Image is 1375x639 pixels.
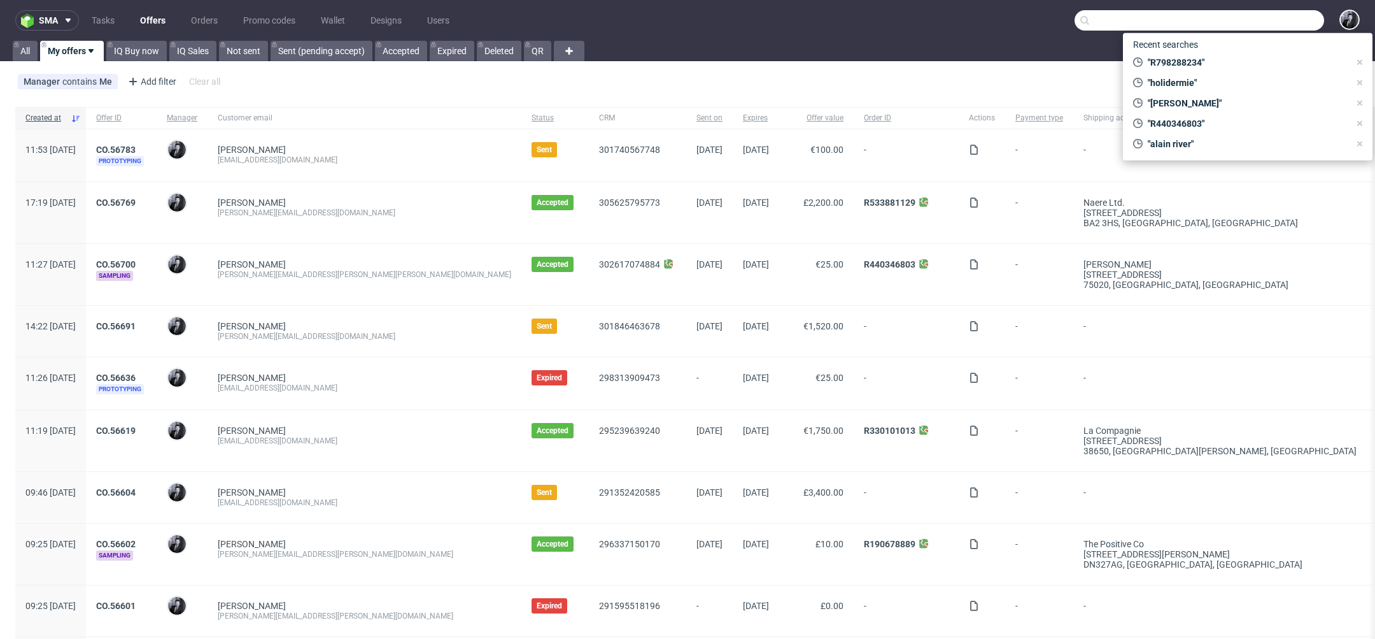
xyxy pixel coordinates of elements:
[696,145,723,155] span: [DATE]
[864,113,948,124] span: Order ID
[743,197,769,208] span: [DATE]
[96,426,136,436] a: CO.56619
[187,73,223,90] div: Clear all
[743,426,769,436] span: [DATE]
[96,384,144,394] span: Prototyping
[218,383,511,393] div: [EMAIL_ADDRESS][DOMAIN_NAME]
[599,601,660,611] a: 291595518196
[62,76,99,87] span: contains
[25,259,76,269] span: 11:27 [DATE]
[218,321,286,331] a: [PERSON_NAME]
[96,271,133,281] span: Sampling
[524,41,551,61] a: QR
[1015,259,1063,290] span: -
[218,373,286,383] a: [PERSON_NAME]
[168,255,186,273] img: Philippe Dubuy
[1083,321,1357,341] span: -
[1128,34,1203,55] span: Recent searches
[132,10,173,31] a: Offers
[696,113,723,124] span: Sent on
[218,208,511,218] div: [PERSON_NAME][EMAIL_ADDRESS][DOMAIN_NAME]
[864,321,948,341] span: -
[1083,259,1357,269] div: [PERSON_NAME]
[599,145,660,155] a: 301740567748
[169,41,216,61] a: IQ Sales
[218,539,286,549] a: [PERSON_NAME]
[537,539,568,549] span: Accepted
[168,141,186,159] img: Philippe Dubuy
[21,13,39,28] img: logo
[696,373,723,394] span: -
[864,426,915,436] a: R330101013
[696,321,723,331] span: [DATE]
[810,145,843,155] span: €100.00
[218,487,286,498] a: [PERSON_NAME]
[1083,601,1357,621] span: -
[219,41,268,61] a: Not sent
[537,321,552,331] span: Sent
[167,113,197,124] span: Manager
[1015,601,1063,621] span: -
[1015,145,1063,166] span: -
[1341,11,1358,29] img: Philippe Dubuy
[969,113,995,124] span: Actions
[40,41,104,61] a: My offers
[743,259,769,269] span: [DATE]
[430,41,474,61] a: Expired
[1083,218,1357,228] div: BA2 3HS, [GEOGRAPHIC_DATA] , [GEOGRAPHIC_DATA]
[218,113,511,124] span: Customer email
[106,41,167,61] a: IQ Buy now
[1015,373,1063,394] span: -
[537,601,562,611] span: Expired
[537,373,562,383] span: Expired
[1143,76,1350,89] span: "holidermie"
[696,259,723,269] span: [DATE]
[168,484,186,501] img: Philippe Dubuy
[537,145,552,155] span: Sent
[99,76,112,87] div: Me
[168,535,186,553] img: Philippe Dubuy
[815,373,843,383] span: €25.00
[25,426,76,436] span: 11:19 [DATE]
[1015,197,1063,228] span: -
[25,539,76,549] span: 09:25 [DATE]
[864,487,948,508] span: -
[96,373,136,383] a: CO.56636
[599,113,676,124] span: CRM
[96,113,146,124] span: Offer ID
[218,155,511,165] div: [EMAIL_ADDRESS][DOMAIN_NAME]
[168,422,186,440] img: Philippe Dubuy
[696,539,723,549] span: [DATE]
[96,197,136,208] a: CO.56769
[13,41,38,61] a: All
[1083,280,1357,290] div: 75020, [GEOGRAPHIC_DATA] , [GEOGRAPHIC_DATA]
[25,145,76,155] span: 11:53 [DATE]
[84,10,122,31] a: Tasks
[696,487,723,498] span: [DATE]
[15,10,79,31] button: sma
[168,317,186,335] img: Philippe Dubuy
[96,145,136,155] a: CO.56783
[313,10,353,31] a: Wallet
[1083,436,1357,446] div: [STREET_ADDRESS]
[789,113,843,124] span: Offer value
[218,259,286,269] a: [PERSON_NAME]
[183,10,225,31] a: Orders
[821,601,843,611] span: £0.00
[1143,117,1350,130] span: "R440346803"
[218,426,286,436] a: [PERSON_NAME]
[1083,559,1357,570] div: DN327AG, [GEOGRAPHIC_DATA] , [GEOGRAPHIC_DATA]
[815,539,843,549] span: £10.00
[218,549,511,559] div: [PERSON_NAME][EMAIL_ADDRESS][PERSON_NAME][DOMAIN_NAME]
[1083,487,1357,508] span: -
[599,321,660,331] a: 301846463678
[1083,539,1357,549] div: The Positive Co
[96,550,133,561] span: Sampling
[1143,138,1350,150] span: "alain river"
[532,113,579,124] span: Status
[218,269,511,280] div: [PERSON_NAME][EMAIL_ADDRESS][PERSON_NAME][PERSON_NAME][DOMAIN_NAME]
[1083,145,1357,166] span: -
[599,373,660,383] a: 298313909473
[1015,426,1063,456] span: -
[803,426,843,436] span: €1,750.00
